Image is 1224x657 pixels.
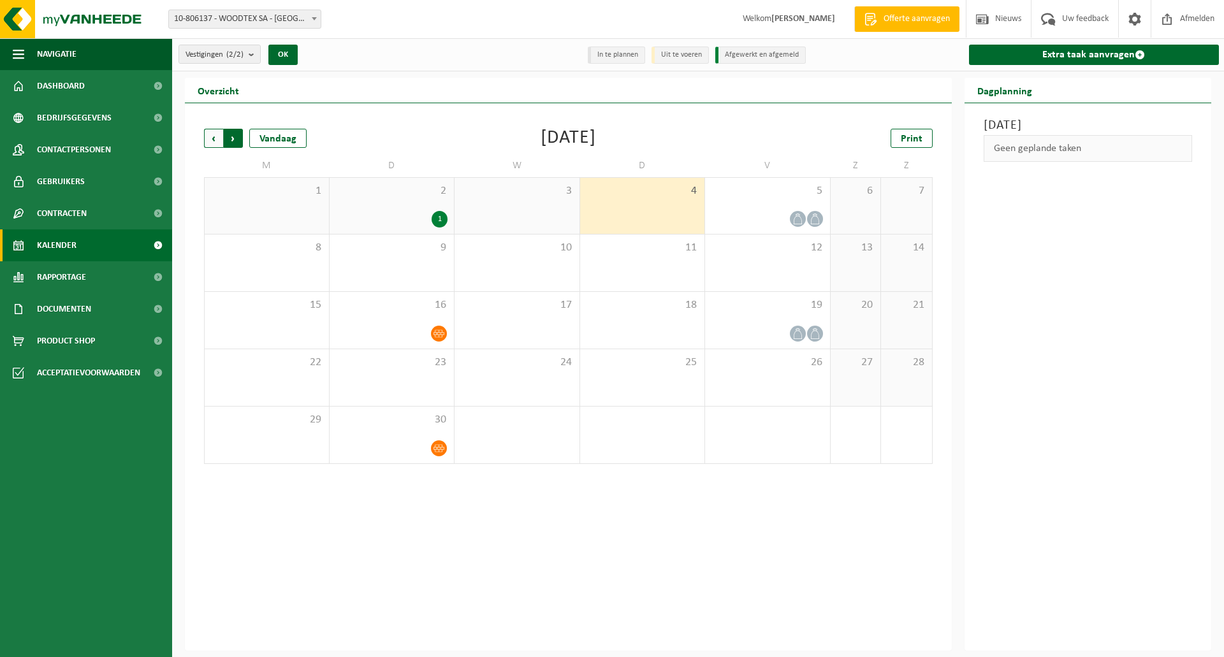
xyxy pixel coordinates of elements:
span: 29 [211,413,323,427]
span: 24 [461,356,573,370]
h2: Dagplanning [965,78,1045,103]
span: 7 [887,184,925,198]
span: 5 [711,184,824,198]
span: Dashboard [37,70,85,102]
span: 14 [887,241,925,255]
a: Print [891,129,933,148]
span: 22 [211,356,323,370]
span: 27 [837,356,875,370]
td: M [204,154,330,177]
span: Product Shop [37,325,95,357]
span: 28 [887,356,925,370]
span: Vorige [204,129,223,148]
button: Vestigingen(2/2) [178,45,261,64]
span: Contracten [37,198,87,229]
span: 10 [461,241,573,255]
span: Rapportage [37,261,86,293]
div: Vandaag [249,129,307,148]
li: Uit te voeren [652,47,709,64]
span: 30 [336,413,448,427]
span: Vestigingen [186,45,244,64]
span: 13 [837,241,875,255]
strong: [PERSON_NAME] [771,14,835,24]
td: D [580,154,706,177]
span: Volgende [224,129,243,148]
li: Afgewerkt en afgemeld [715,47,806,64]
span: 2 [336,184,448,198]
span: 10-806137 - WOODTEX SA - WILRIJK [169,10,321,28]
span: 10-806137 - WOODTEX SA - WILRIJK [168,10,321,29]
span: 21 [887,298,925,312]
div: 1 [432,211,448,227]
span: Kalender [37,229,76,261]
span: 26 [711,356,824,370]
span: 25 [586,356,699,370]
span: 9 [336,241,448,255]
span: 19 [711,298,824,312]
span: 6 [837,184,875,198]
td: Z [881,154,932,177]
td: W [455,154,580,177]
li: In te plannen [588,47,645,64]
span: 18 [586,298,699,312]
button: OK [268,45,298,65]
span: 4 [586,184,699,198]
span: 23 [336,356,448,370]
div: Geen geplande taken [984,135,1193,162]
span: 17 [461,298,573,312]
td: D [330,154,455,177]
h3: [DATE] [984,116,1193,135]
span: Documenten [37,293,91,325]
span: 12 [711,241,824,255]
td: V [705,154,831,177]
h2: Overzicht [185,78,252,103]
span: 8 [211,241,323,255]
span: Offerte aanvragen [880,13,953,25]
span: 3 [461,184,573,198]
td: Z [831,154,882,177]
span: Gebruikers [37,166,85,198]
span: 20 [837,298,875,312]
span: Navigatie [37,38,76,70]
span: 11 [586,241,699,255]
span: Print [901,134,922,144]
div: [DATE] [541,129,596,148]
a: Extra taak aanvragen [969,45,1220,65]
count: (2/2) [226,50,244,59]
span: Contactpersonen [37,134,111,166]
span: Bedrijfsgegevens [37,102,112,134]
span: 16 [336,298,448,312]
span: Acceptatievoorwaarden [37,357,140,389]
span: 1 [211,184,323,198]
span: 15 [211,298,323,312]
a: Offerte aanvragen [854,6,959,32]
